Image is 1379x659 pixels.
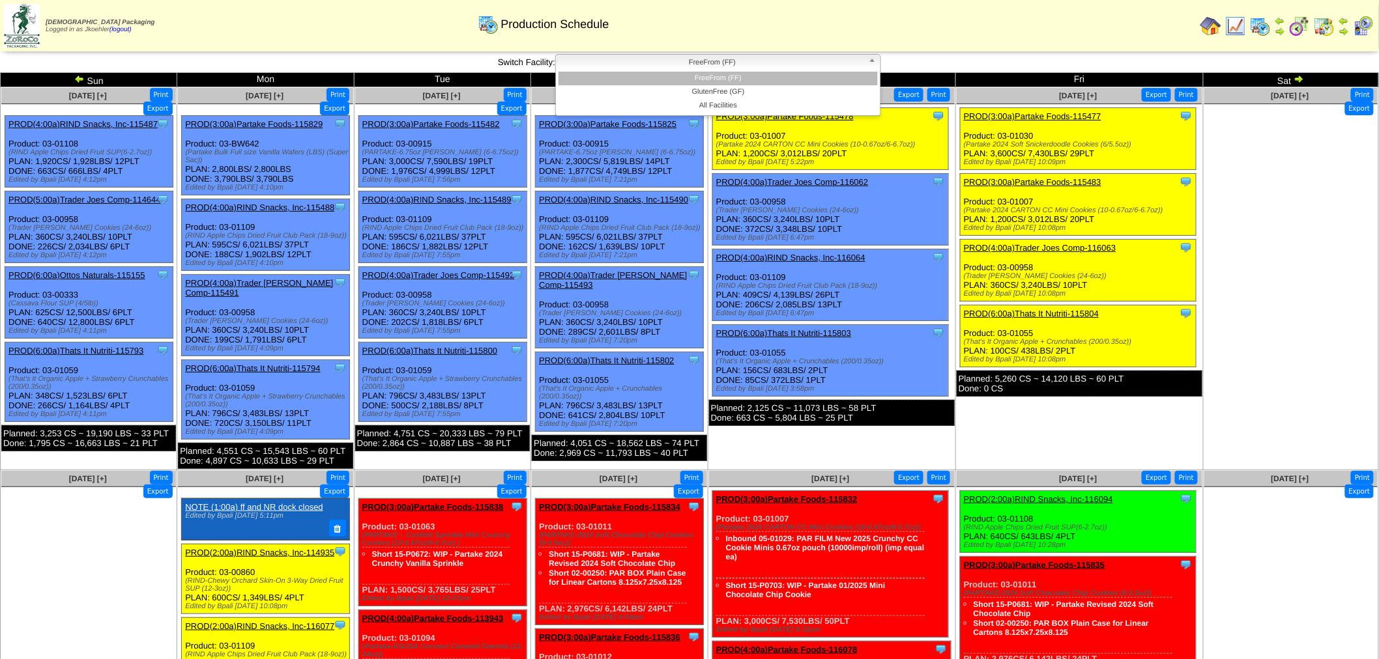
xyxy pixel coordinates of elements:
div: (Partake Bulk Full size Vanilla Wafers (LBS) (Super Sac)) [185,148,349,164]
div: Edited by Bpali [DATE] 7:20pm [539,337,703,344]
div: Product: 03-01059 PLAN: 796CS / 3,483LBS / 13PLT DONE: 720CS / 3,150LBS / 11PLT [182,360,350,440]
div: Product: 03-00958 PLAN: 360CS / 3,240LBS / 10PLT DONE: 226CS / 2,034LBS / 6PLT [5,191,173,263]
button: Export [497,102,527,115]
button: Print [680,471,703,484]
div: (That's It Organic Apple + Crunchables (200/0.35oz)) [539,385,703,400]
img: Tooltip [688,500,701,513]
div: Product: 03-01011 PLAN: 2,976CS / 6,142LBS / 24PLT [536,499,704,625]
a: [DATE] [+] [423,91,461,100]
a: Short 15-P0681: WIP - Partake Revised 2024 Soft Chocolate Chip [974,600,1154,618]
a: [DATE] [+] [1059,474,1097,483]
div: (Trader [PERSON_NAME] Cookies (24-6oz)) [362,300,527,307]
a: [DATE] [+] [811,474,849,483]
img: arrowright.gif [1275,26,1285,36]
button: Print [504,471,527,484]
img: Tooltip [932,175,945,188]
a: PROD(4:00a)Trader Joes Comp-116063 [964,243,1116,253]
div: (Trader [PERSON_NAME] Cookies (24-6oz)) [185,317,349,325]
a: PROD(2:00a)RIND Snacks, Inc-116094 [964,494,1113,504]
button: Print [927,88,950,102]
td: Fri [955,73,1203,87]
button: Export [1345,484,1374,498]
div: (Trader [PERSON_NAME] Cookies (24-6oz)) [8,224,173,232]
a: PROD(4:00a)Trader Joes Comp-116062 [716,177,869,187]
img: Tooltip [334,361,347,374]
div: Edited by Bpali [DATE] 4:09pm [185,344,349,352]
a: PROD(6:00a)Thats It Nutriti-115800 [362,346,497,356]
img: arrowleft.gif [74,74,85,84]
img: arrowright.gif [1339,26,1349,36]
a: Short 02-00250: PAR BOX Plain Case for Linear Cartons 8.125x7.25x8.125 [549,568,686,587]
div: Product: 03-00915 PLAN: 3,000CS / 7,590LBS / 19PLT DONE: 1,976CS / 4,999LBS / 12PLT [358,116,527,188]
span: [DATE] [+] [1271,91,1309,100]
div: Edited by Bpali [DATE] 7:21pm [539,251,703,259]
span: Production Schedule [501,18,609,31]
img: Tooltip [688,268,701,281]
a: [DATE] [+] [246,91,283,100]
img: Tooltip [1180,241,1193,254]
a: Short 15-P0672: WIP - Partake 2024 Crunchy Vanilla Sprinkle [372,550,503,568]
img: Tooltip [510,500,523,513]
div: Product: 03-01007 PLAN: 1,200CS / 3,012LBS / 20PLT [960,174,1196,236]
a: Inbound 05-01029: PAR FILM New 2025 Crunchy CC Cookie Minis 0.67oz pouch (10000imp/roll) (imp equ... [726,534,925,561]
div: (RIND Apple Chips Dried Fruit Club Pack (18-9oz)) [362,224,527,232]
img: calendarprod.gif [478,14,499,35]
button: Export [143,484,173,498]
a: PROD(3:00a)Partake Foods-115832 [716,494,858,504]
div: Product: 03-01109 PLAN: 409CS / 4,139LBS / 26PLT DONE: 206CS / 2,085LBS / 13PLT [712,249,948,321]
div: Edited by Bpali [DATE] 7:55pm [362,327,527,335]
div: (That's It Organic Apple + Strawberry Crunchables (200/0.35oz)) [185,393,349,408]
div: (RIND Apple Chips Dried Fruit Club Pack (18-9oz)) [185,232,349,240]
a: PROD(3:00a)Partake Foods-115825 [539,119,676,129]
img: arrowleft.gif [1339,16,1349,26]
div: (RIND Apple Chips Dried Fruit Club Pack (18-9oz)) [185,651,349,658]
li: All Facilities [559,99,878,113]
img: Tooltip [932,109,945,122]
div: (Partake 2024 CARTON CC Mini Cookies (10-0.67oz/6-6.7oz)) [716,141,948,148]
span: [DATE] [+] [1059,91,1097,100]
div: Edited by Bpali [DATE] 6:47pm [716,234,948,242]
div: Product: 03-01055 PLAN: 100CS / 438LBS / 2PLT [960,305,1196,367]
img: Tooltip [510,611,523,624]
a: PROD(6:00a)Thats It Nutriti-115803 [716,328,851,338]
img: Tooltip [1180,307,1193,320]
div: (Partake 2024 Soft Snickerdoodle Cookies (6/5.5oz)) [964,141,1196,148]
a: NOTE (1:00a) ff and NR dock closed [185,502,323,512]
td: Sun [1,73,177,87]
img: Tooltip [932,326,945,339]
div: Edited by Bpali [DATE] 9:33pm [716,626,948,634]
div: Edited by Bpali [DATE] 7:55pm [362,251,527,259]
div: (That's It Organic Apple + Strawberry Crunchables (200/0.35oz)) [362,375,527,391]
div: Edited by Bpali [DATE] 4:11pm [8,410,173,418]
div: Planned: 2,125 CS ~ 11,073 LBS ~ 58 PLT Done: 663 CS ~ 5,804 LBS ~ 25 PLT [709,400,955,426]
a: PROD(6:00a)Thats It Nutriti-115794 [185,363,320,373]
a: Short 02-00250: PAR BOX Plain Case for Linear Cartons 8.125x7.25x8.125 [974,619,1149,637]
button: Print [927,471,950,484]
button: Print [327,88,349,102]
div: Product: 03-00958 PLAN: 360CS / 3,240LBS / 10PLT DONE: 199CS / 1,791LBS / 6PLT [182,275,350,356]
div: (That's It Organic Apple + Strawberry Crunchables (200/0.35oz)) [8,375,173,391]
div: Edited by Bpali [DATE] 4:10pm [185,184,349,191]
div: Product: 03-00958 PLAN: 360CS / 3,240LBS / 10PLT DONE: 202CS / 1,818LBS / 6PLT [358,267,527,339]
a: PROD(4:00a)RIND Snacks, Inc-115490 [539,195,688,204]
img: Tooltip [334,276,347,289]
img: arrowright.gif [1294,74,1304,84]
div: (PARTAKE-2024 Soft Chocolate Chip Cookies (6-5.5oz)) [964,589,1196,597]
img: Tooltip [334,201,347,214]
span: [DATE] [+] [69,91,107,100]
a: PROD(3:00a)Partake Foods-115834 [539,502,680,512]
a: PROD(2:00a)RIND Snacks, Inc-114935 [185,548,334,557]
a: PROD(4:00a)Partake Foods-116078 [716,645,858,654]
img: Tooltip [688,630,701,643]
div: Product: 03-00958 PLAN: 360CS / 3,240LBS / 10PLT DONE: 372CS / 3,348LBS / 10PLT [712,174,948,245]
span: [DATE] [+] [423,474,461,483]
td: Tue [354,73,531,87]
img: Tooltip [688,117,701,130]
a: PROD(6:00a)Thats It Nutriti-115802 [539,356,674,365]
button: Print [1351,88,1374,102]
a: PROD(3:00a)Partake Foods-115838 [362,502,504,512]
img: Tooltip [1180,109,1193,122]
img: Tooltip [334,545,347,558]
div: (Partake 2024 CARTON CC Mini Cookies (10-0.67oz/6-6.7oz)) [716,524,948,531]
